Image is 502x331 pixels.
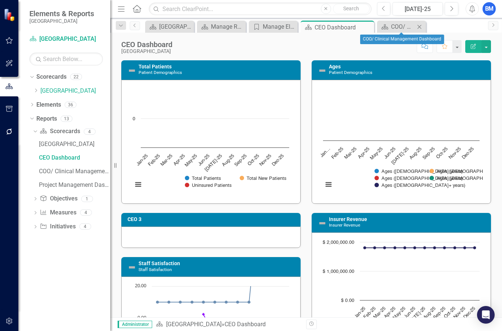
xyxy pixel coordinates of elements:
a: [GEOGRAPHIC_DATA] [40,87,110,95]
text: May-25 [369,146,384,161]
img: Not Defined [128,66,136,75]
text: Oct-25 [435,146,449,160]
text: Apr-25 [173,153,186,167]
div: Manage Elements [263,22,296,31]
text: Jun-25 [403,306,416,319]
a: CEO Dashboard [37,152,110,164]
g: Goal (eNPS), line 1 of 2 with 12 data points. [156,300,251,303]
path: Oct-25, 1,800,000. Goal. [453,246,456,249]
path: Apr-25, 1,800,000. Goal. [394,246,397,249]
path: Feb-25, 2.44. Monthly Promoter Score (eNPS). [202,313,205,316]
path: Nov-24, 10. Goal (eNPS). [168,300,171,303]
path: Jul-25, 1,800,000. Goal. [423,246,426,249]
text: Oct-25 [247,153,260,167]
text: Ages ([DEMOGRAPHIC_DATA]+ years) [381,183,465,188]
a: [GEOGRAPHIC_DATA] [37,138,110,150]
a: [GEOGRAPHIC_DATA] [147,22,192,31]
div: [GEOGRAPHIC_DATA] [121,49,172,54]
text: Jan… [319,146,331,159]
text: Nov-25 [453,306,466,319]
div: 4 [80,210,92,216]
text: Dec-25 [463,306,476,319]
div: CEO Dashboard [315,23,372,32]
div: 36 [65,102,76,108]
path: Oct-24, 10. Goal (eNPS). [156,300,159,303]
a: [GEOGRAPHIC_DATA] [29,35,103,43]
text: Apr-25 [383,306,397,319]
text: Apr-25 [357,146,370,160]
svg: Interactive chart [129,86,293,196]
span: Elements & Reports [29,9,94,18]
div: [GEOGRAPHIC_DATA] [39,141,110,147]
div: Open Intercom Messenger [477,306,495,324]
a: Manage Reports [199,22,244,31]
div: COO/ Clinical Management Dashboard [360,35,444,44]
text: Aug-25 [423,306,437,320]
a: Staff Satisfaction [139,260,180,266]
path: Aug-25, 1,800,000. Goal. [433,246,436,249]
button: Show Ages (41-60 years) [430,175,477,181]
svg: Interactive chart [319,86,483,196]
a: Manage Elements [251,22,296,31]
text: Mar-25 [160,153,173,167]
text: 0 [133,117,135,121]
text: Aug-25 [221,153,235,167]
text: Dec-25 [461,146,475,160]
span: Search [343,6,359,11]
a: Scorecards [36,73,67,81]
text: Feb-25 [363,306,376,319]
button: View chart menu, Chart [323,179,334,190]
input: Search ClearPoint... [149,3,371,15]
path: Jan-25, 10. Goal (eNPS). [191,300,194,303]
text: May-25 [184,153,198,168]
text: [DATE]-25 [408,306,427,325]
text: Jan-25 [136,153,149,167]
a: Scorecards [40,127,80,136]
div: Project Management Dashboard [39,182,110,188]
text: Feb-25 [147,153,161,167]
a: Reports [36,115,57,123]
path: May-25, 10. Goal (eNPS). [236,300,239,303]
path: Jun-25, 1,800,000. Goal. [413,246,416,249]
a: Ages [329,64,341,70]
text: Sep-25 [234,153,248,167]
path: Feb-25, 10. Goal (eNPS). [202,300,205,303]
path: May-25, 1,800,000. Goal. [404,246,406,249]
text: Dec-25 [271,153,285,167]
a: [GEOGRAPHIC_DATA] [166,321,222,328]
text: 20.00 [135,282,146,289]
path: Jan-25, 1,800,000. Goal. [363,246,366,249]
text: Ages ([DEMOGRAPHIC_DATA] years) [381,169,463,174]
text: Jun-25 [197,153,211,167]
img: Not Defined [318,66,327,75]
button: BM [483,2,496,15]
a: Measures [40,209,76,217]
a: Total Patients [139,64,172,70]
text: Ages ([DEMOGRAPHIC_DATA] years) [381,176,463,181]
text: May-25 [392,306,406,320]
div: [DATE]-25 [395,5,440,14]
text: Mar-25 [373,306,386,319]
g: Goal, series 5 of 5. Line with 12 data points. [363,246,476,249]
div: 4 [79,224,91,230]
div: Manage Reports [211,22,244,31]
button: Show Uninsured Patients [185,182,232,188]
a: Project Management Dashboard [37,179,110,191]
button: View chart menu, Chart [133,179,143,190]
small: Insurer Revenue [329,223,360,228]
text: $ 1,000,000.00 [323,269,354,274]
input: Search Below... [29,53,103,65]
img: Not Defined [128,263,136,272]
small: Staff Satisfaction [139,267,172,272]
text: $ 0.00 [341,298,354,303]
a: Elements [36,101,61,109]
text: $ 2,000,000.00 [323,240,354,245]
text: [DATE]-25 [391,146,410,165]
a: Insurer Revenue [329,216,367,222]
path: Dec-25, 1,800,000. Goal. [473,246,476,249]
div: Chart. Highcharts interactive chart. [319,86,483,196]
text: Sep-25 [422,146,436,160]
button: [DATE]-25 [392,2,443,15]
text: Sep-25 [433,306,447,320]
